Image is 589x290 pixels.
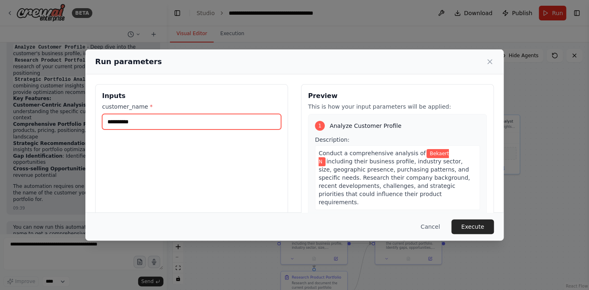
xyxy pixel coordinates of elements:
span: Conduct a comprehensive analysis of [319,150,426,156]
button: Execute [451,219,494,234]
p: This is how your input parameters will be applied: [308,103,487,111]
h3: Preview [308,91,487,101]
h3: Inputs [102,91,281,101]
h2: Run parameters [95,56,162,67]
span: Description: [315,136,349,143]
span: Analyze Customer Profile [330,122,402,130]
button: Cancel [414,219,446,234]
span: including their business profile, industry sector, size, geographic presence, purchasing patterns... [319,158,470,205]
div: 1 [315,121,325,131]
label: customer_name [102,103,281,111]
span: Variable: customer_name [319,149,449,166]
